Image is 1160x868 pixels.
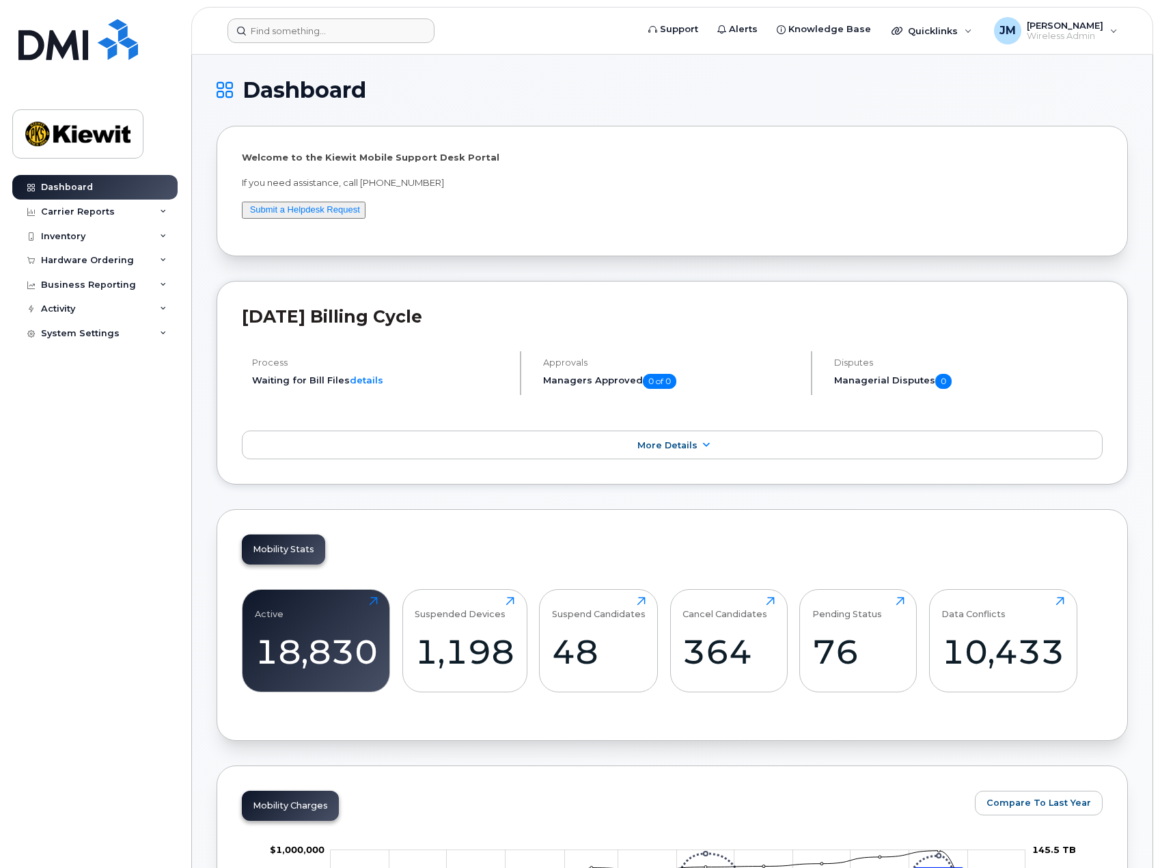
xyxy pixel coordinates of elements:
[682,597,775,684] a: Cancel Candidates364
[986,796,1091,809] span: Compare To Last Year
[682,632,775,672] div: 364
[941,632,1064,672] div: 10,433
[255,597,284,619] div: Active
[250,204,360,215] a: Submit a Helpdesk Request
[812,632,904,672] div: 76
[682,597,767,619] div: Cancel Candidates
[350,375,383,385] a: details
[643,374,676,389] span: 0 of 0
[255,632,378,672] div: 18,830
[552,597,646,619] div: Suspend Candidates
[242,306,1103,327] h2: [DATE] Billing Cycle
[242,176,1103,189] p: If you need assistance, call [PHONE_NUMBER]
[543,374,799,389] h5: Managers Approved
[255,597,378,684] a: Active18,830
[941,597,1006,619] div: Data Conflicts
[252,374,508,387] li: Waiting for Bill Files
[415,597,506,619] div: Suspended Devices
[252,357,508,368] h4: Process
[637,440,698,450] span: More Details
[935,374,952,389] span: 0
[270,843,324,854] tspan: $1,000,000
[812,597,882,619] div: Pending Status
[834,374,1103,389] h5: Managerial Disputes
[242,202,365,219] button: Submit a Helpdesk Request
[834,357,1103,368] h4: Disputes
[975,791,1103,815] button: Compare To Last Year
[941,597,1064,684] a: Data Conflicts10,433
[1101,809,1150,858] iframe: Messenger Launcher
[243,80,366,100] span: Dashboard
[543,357,799,368] h4: Approvals
[812,597,904,684] a: Pending Status76
[552,632,646,672] div: 48
[415,632,514,672] div: 1,198
[552,597,646,684] a: Suspend Candidates48
[1032,843,1076,854] tspan: 145.5 TB
[415,597,514,684] a: Suspended Devices1,198
[242,151,1103,164] p: Welcome to the Kiewit Mobile Support Desk Portal
[270,843,324,854] g: $0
